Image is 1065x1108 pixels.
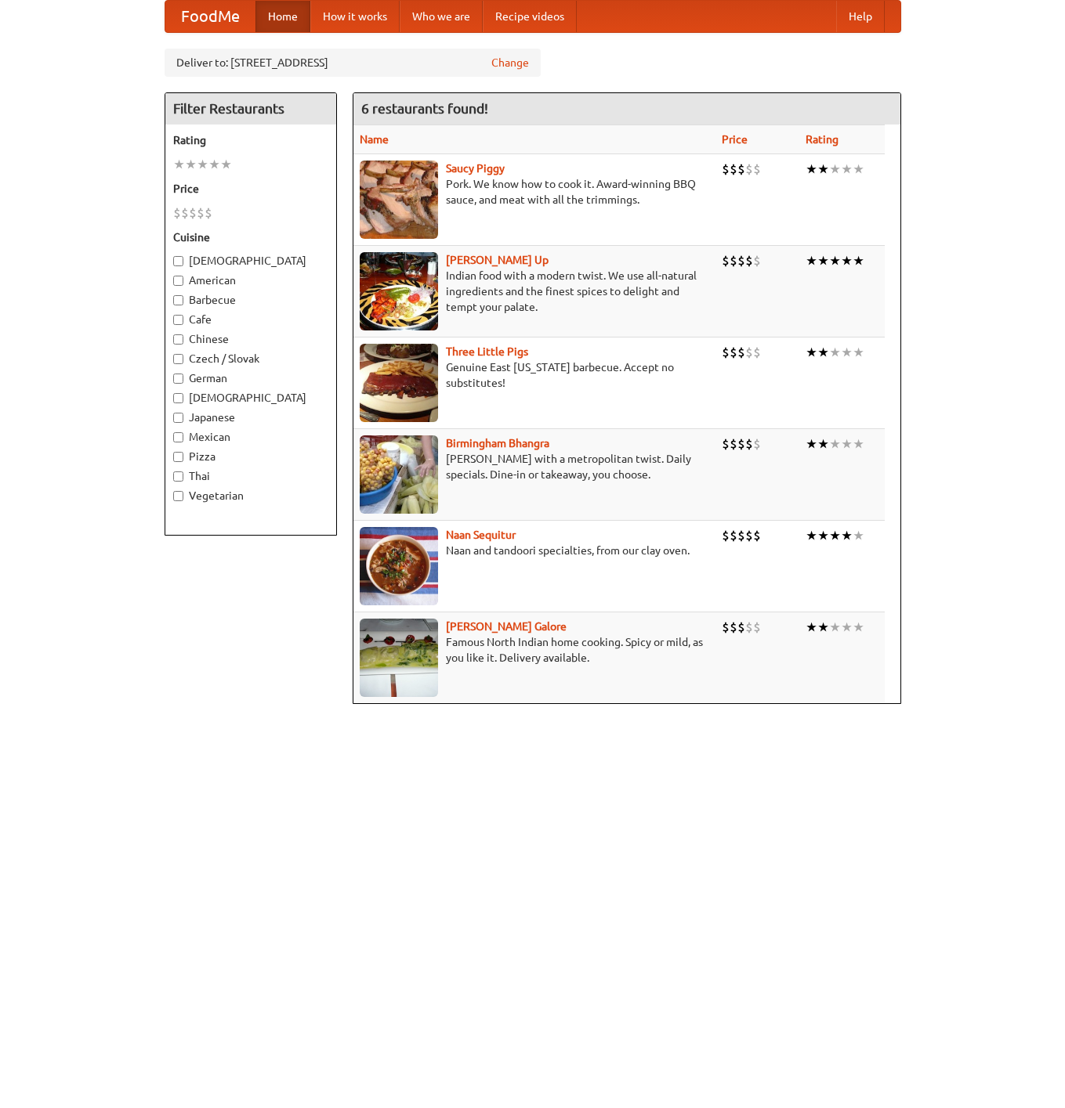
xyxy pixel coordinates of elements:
li: ★ [829,527,841,544]
img: naansequitur.jpg [360,527,438,605]
li: ★ [841,252,853,269]
a: Home [255,1,310,32]
b: [PERSON_NAME] Galore [446,620,567,633]
li: $ [753,252,761,269]
li: ★ [829,619,841,636]
li: ★ [817,161,829,178]
label: Japanese [173,410,328,425]
label: [DEMOGRAPHIC_DATA] [173,253,328,269]
li: $ [745,435,753,453]
label: Vegetarian [173,488,328,503]
a: Change [491,55,529,70]
a: Recipe videos [483,1,577,32]
li: $ [737,527,745,544]
li: $ [745,619,753,636]
a: Rating [806,133,839,146]
li: ★ [185,156,197,173]
li: $ [745,252,753,269]
li: $ [737,435,745,453]
li: ★ [841,161,853,178]
h5: Cuisine [173,229,328,245]
a: Who we are [400,1,483,32]
p: Naan and tandoori specialties, from our clay oven. [360,543,710,558]
input: [DEMOGRAPHIC_DATA] [173,256,183,266]
li: ★ [829,344,841,361]
li: $ [753,435,761,453]
li: $ [737,252,745,269]
label: Chinese [173,331,328,347]
p: [PERSON_NAME] with a metropolitan twist. Daily specials. Dine-in or takeaway, you choose. [360,451,710,482]
li: ★ [841,344,853,361]
input: Barbecue [173,295,183,305]
li: $ [753,527,761,544]
label: Mexican [173,429,328,445]
a: Saucy Piggy [446,162,505,175]
input: Japanese [173,413,183,423]
li: ★ [173,156,185,173]
li: ★ [841,435,853,453]
a: Name [360,133,389,146]
input: American [173,276,183,286]
li: $ [722,344,730,361]
li: $ [173,204,181,222]
p: Pork. We know how to cook it. Award-winning BBQ sauce, and meat with all the trimmings. [360,176,710,208]
li: ★ [841,619,853,636]
li: $ [737,344,745,361]
label: Cafe [173,312,328,327]
li: $ [730,252,737,269]
li: $ [189,204,197,222]
li: ★ [806,344,817,361]
li: $ [205,204,212,222]
img: bhangra.jpg [360,435,438,514]
a: Three Little Pigs [446,345,528,358]
label: American [173,272,328,288]
li: ★ [853,435,864,453]
label: Thai [173,468,328,484]
a: How it works [310,1,400,32]
li: $ [753,161,761,178]
p: Genuine East [US_STATE] barbecue. Accept no substitutes! [360,359,710,391]
li: ★ [817,435,829,453]
input: [DEMOGRAPHIC_DATA] [173,393,183,403]
li: $ [737,619,745,636]
label: Barbecue [173,292,328,308]
li: $ [730,527,737,544]
li: ★ [806,252,817,269]
p: Indian food with a modern twist. We use all-natural ingredients and the finest spices to delight ... [360,268,710,315]
input: Thai [173,471,183,482]
p: Famous North Indian home cooking. Spicy or mild, as you like it. Delivery available. [360,634,710,666]
label: Pizza [173,449,328,464]
li: $ [730,344,737,361]
li: ★ [817,619,829,636]
li: ★ [817,252,829,269]
input: Chinese [173,334,183,345]
input: Czech / Slovak [173,354,183,364]
li: ★ [853,619,864,636]
li: ★ [806,435,817,453]
b: Naan Sequitur [446,529,516,541]
li: $ [745,344,753,361]
li: ★ [853,161,864,178]
b: [PERSON_NAME] Up [446,254,549,266]
li: $ [181,204,189,222]
div: Deliver to: [STREET_ADDRESS] [165,49,541,77]
li: $ [722,619,730,636]
li: ★ [853,527,864,544]
input: Mexican [173,432,183,442]
li: ★ [853,252,864,269]
li: $ [730,435,737,453]
li: $ [753,619,761,636]
li: ★ [817,344,829,361]
li: ★ [197,156,208,173]
li: ★ [841,527,853,544]
li: $ [722,161,730,178]
li: ★ [806,619,817,636]
li: ★ [817,527,829,544]
li: ★ [853,344,864,361]
li: $ [722,527,730,544]
a: Birmingham Bhangra [446,437,549,449]
li: ★ [806,161,817,178]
